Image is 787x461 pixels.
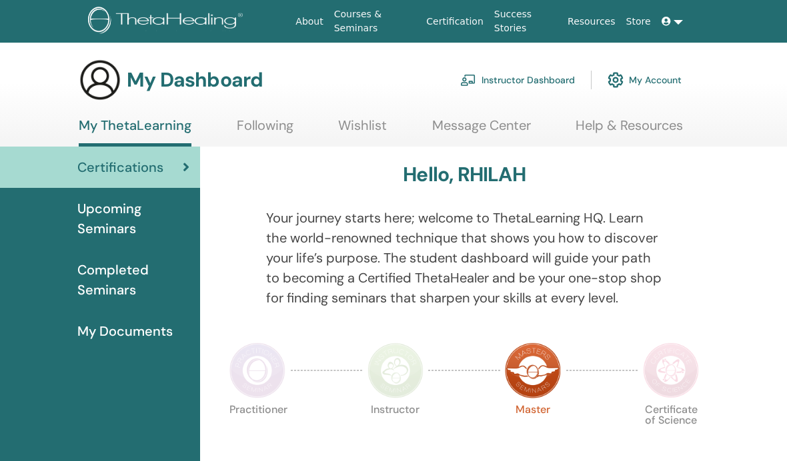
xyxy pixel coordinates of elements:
span: Completed Seminars [77,260,189,300]
img: Practitioner [229,342,285,398]
p: Certificate of Science [643,404,699,460]
a: Following [237,117,293,143]
h3: Hello, RHILAH [403,163,526,187]
a: Courses & Seminars [329,2,422,41]
span: My Documents [77,321,173,341]
a: My Account [608,65,682,95]
img: logo.png [88,7,247,37]
a: Success Stories [489,2,562,41]
a: Resources [562,9,621,34]
img: chalkboard-teacher.svg [460,74,476,86]
span: Certifications [77,157,163,177]
h3: My Dashboard [127,68,263,92]
img: cog.svg [608,69,624,91]
img: Certificate of Science [643,342,699,398]
img: Instructor [367,342,424,398]
span: Upcoming Seminars [77,199,189,238]
p: Master [505,404,561,460]
a: Wishlist [338,117,387,143]
a: Store [621,9,656,34]
p: Practitioner [229,404,285,460]
a: Message Center [432,117,531,143]
a: About [290,9,328,34]
p: Your journey starts here; welcome to ThetaLearning HQ. Learn the world-renowned technique that sh... [266,208,663,308]
img: Master [505,342,561,398]
a: Certification [421,9,488,34]
a: Help & Resources [576,117,683,143]
a: Instructor Dashboard [460,65,575,95]
a: My ThetaLearning [79,117,191,147]
img: generic-user-icon.jpg [79,59,121,101]
p: Instructor [367,404,424,460]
